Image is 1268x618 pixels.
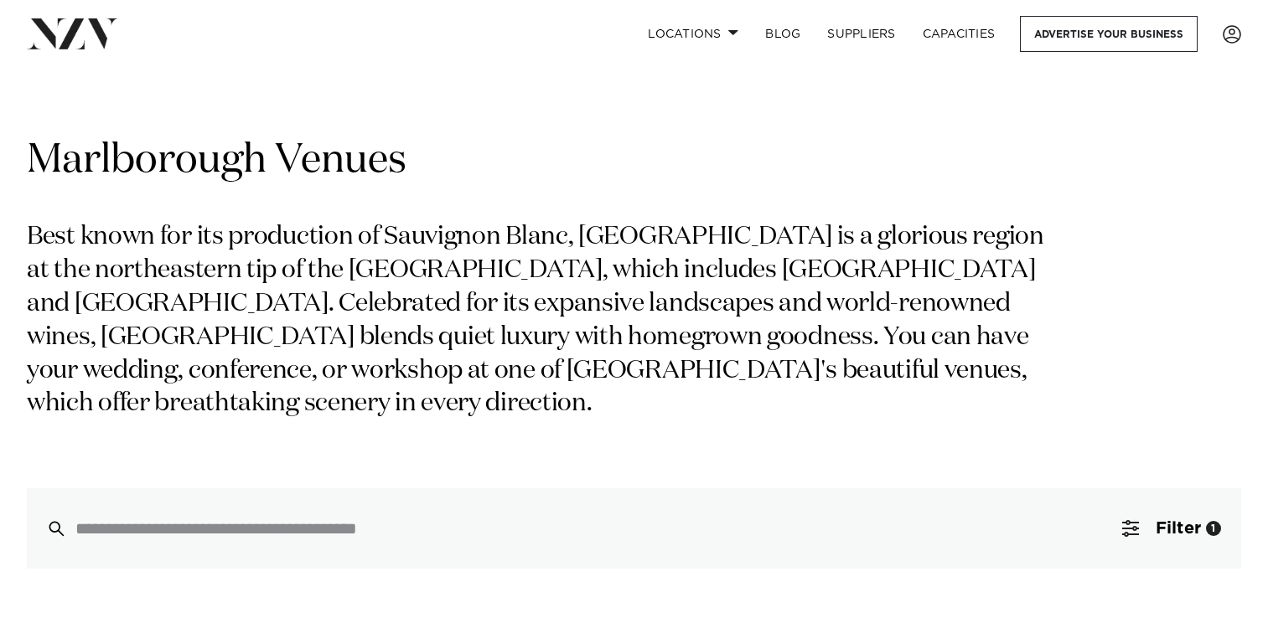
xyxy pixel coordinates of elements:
a: Locations [634,16,752,52]
img: nzv-logo.png [27,18,118,49]
a: BLOG [752,16,814,52]
h1: Marlborough Venues [27,135,1241,188]
a: SUPPLIERS [814,16,908,52]
span: Filter [1156,520,1201,537]
p: Best known for its production of Sauvignon Blanc, [GEOGRAPHIC_DATA] is a glorious region at the n... [27,221,1063,421]
a: Advertise your business [1020,16,1198,52]
div: 1 [1206,521,1221,536]
button: Filter1 [1102,488,1241,569]
a: Capacities [909,16,1009,52]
